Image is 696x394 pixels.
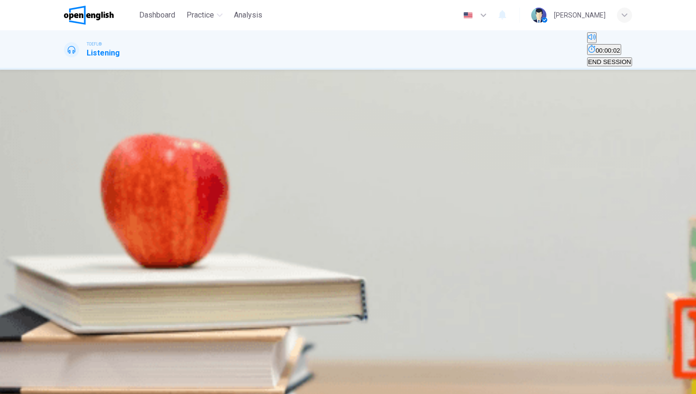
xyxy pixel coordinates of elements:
[531,8,546,23] img: Profile picture
[87,41,102,47] span: TOEFL®
[135,7,179,24] button: Dashboard
[587,44,621,55] button: 00:00:02
[462,12,474,19] img: en
[587,32,632,44] div: Mute
[234,9,262,21] span: Analysis
[588,58,631,65] span: END SESSION
[587,57,632,66] button: END SESSION
[64,6,114,25] img: OpenEnglish logo
[587,44,632,56] div: Hide
[187,9,214,21] span: Practice
[183,7,226,24] button: Practice
[596,47,620,54] span: 00:00:02
[554,9,606,21] div: [PERSON_NAME]
[230,7,266,24] button: Analysis
[139,9,175,21] span: Dashboard
[64,6,135,25] a: OpenEnglish logo
[87,47,120,59] h1: Listening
